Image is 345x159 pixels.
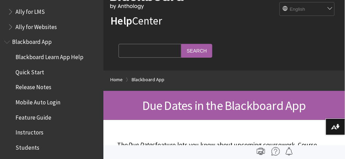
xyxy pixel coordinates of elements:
[128,141,154,149] span: Due Dates
[110,14,162,28] a: HelpCenter
[280,2,335,16] select: Site Language Selector
[142,97,306,113] span: Due Dates in the Blackboard App
[117,140,331,158] p: The feature lets you know about upcoming coursework. Course items show in only if your instructor...
[16,51,83,60] span: Blackboard Learn App Help
[16,127,43,136] span: Instructors
[110,75,123,84] a: Home
[181,44,212,57] input: Search
[16,142,39,151] span: Students
[285,147,293,156] img: Follow this page
[16,6,45,15] span: Ally for LMS
[16,82,51,91] span: Release Notes
[110,14,132,28] strong: Help
[257,147,265,156] img: Print
[16,66,44,76] span: Quick Start
[16,112,51,121] span: Feature Guide
[12,36,52,46] span: Blackboard App
[272,147,280,156] img: More help
[132,75,164,84] a: Blackboard App
[16,21,57,30] span: Ally for Websites
[16,96,60,106] span: Mobile Auto Login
